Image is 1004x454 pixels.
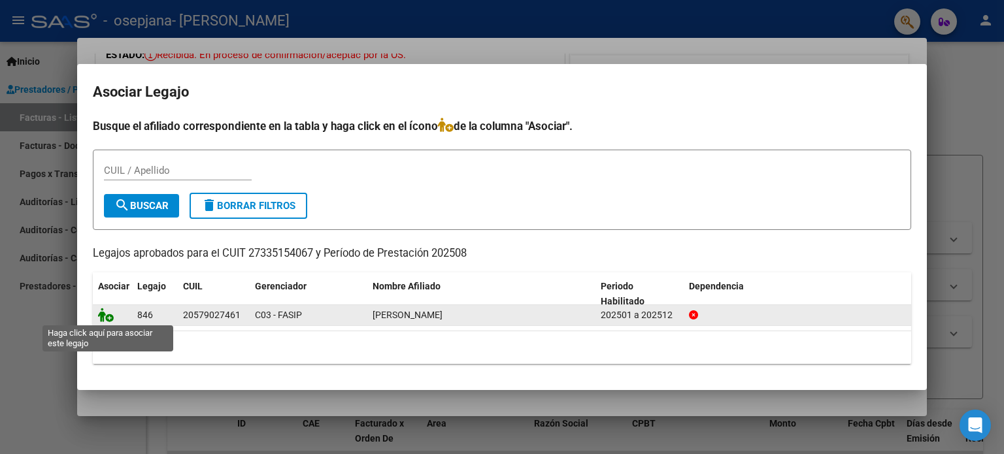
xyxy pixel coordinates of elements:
[689,281,744,291] span: Dependencia
[114,200,169,212] span: Buscar
[93,246,911,262] p: Legajos aprobados para el CUIT 27335154067 y Período de Prestación 202508
[684,272,912,316] datatable-header-cell: Dependencia
[201,197,217,213] mat-icon: delete
[255,281,307,291] span: Gerenciador
[98,281,129,291] span: Asociar
[250,272,367,316] datatable-header-cell: Gerenciador
[114,197,130,213] mat-icon: search
[93,272,132,316] datatable-header-cell: Asociar
[601,308,678,323] div: 202501 a 202512
[183,308,241,323] div: 20579027461
[373,310,443,320] span: TORDOYA NOHA VALENTIN
[595,272,684,316] datatable-header-cell: Periodo Habilitado
[960,410,991,441] div: Open Intercom Messenger
[201,200,295,212] span: Borrar Filtros
[93,331,911,364] div: 1 registros
[373,281,441,291] span: Nombre Afiliado
[183,281,203,291] span: CUIL
[137,310,153,320] span: 846
[601,281,644,306] span: Periodo Habilitado
[137,281,166,291] span: Legajo
[190,193,307,219] button: Borrar Filtros
[93,118,911,135] h4: Busque el afiliado correspondiente en la tabla y haga click en el ícono de la columna "Asociar".
[178,272,250,316] datatable-header-cell: CUIL
[104,194,179,218] button: Buscar
[132,272,178,316] datatable-header-cell: Legajo
[255,310,302,320] span: C03 - FASIP
[367,272,595,316] datatable-header-cell: Nombre Afiliado
[93,80,911,105] h2: Asociar Legajo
